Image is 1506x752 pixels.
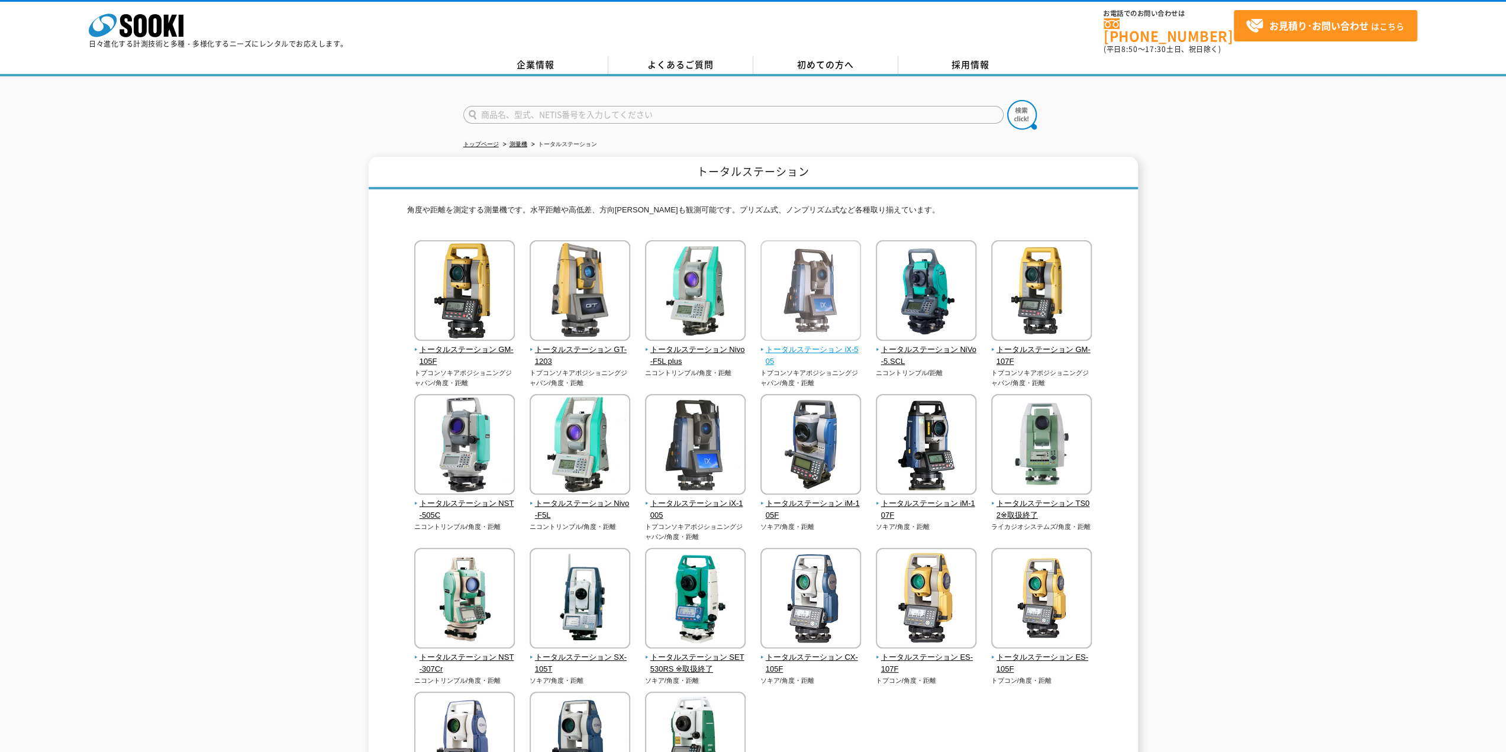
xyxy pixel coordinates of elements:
[991,522,1092,532] p: ライカジオシステムズ/角度・距離
[645,486,746,522] a: トータルステーション iX-1005
[530,548,630,651] img: トータルステーション SX-105T
[760,676,862,686] p: ソキア/角度・距離
[991,368,1092,388] p: トプコンソキアポジショニングジャパン/角度・距離
[1121,44,1138,54] span: 8:50
[898,56,1043,74] a: 採用情報
[991,486,1092,522] a: トータルステーション TS02※取扱終了
[991,333,1092,368] a: トータルステーション GM-107F
[760,368,862,388] p: トプコンソキアポジショニングジャパン/角度・距離
[1145,44,1166,54] span: 17:30
[645,522,746,541] p: トプコンソキアポジショニングジャパン/角度・距離
[529,138,597,151] li: トータルステーション
[876,498,977,522] span: トータルステーション iM-107F
[876,333,977,368] a: トータルステーション NiVo-5.SCL
[760,548,861,651] img: トータルステーション CX-105F
[876,676,977,686] p: トプコン/角度・距離
[645,498,746,522] span: トータルステーション iX-1005
[876,344,977,369] span: トータルステーション NiVo-5.SCL
[509,141,527,147] a: 測量機
[991,344,1092,369] span: トータルステーション GM-107F
[1104,18,1234,43] a: [PHONE_NUMBER]
[414,651,515,676] span: トータルステーション NST-307Cr
[876,651,977,676] span: トータルステーション ES-107F
[760,640,862,676] a: トータルステーション CX-105F
[608,56,753,74] a: よくあるご質問
[414,548,515,651] img: トータルステーション NST-307Cr
[414,240,515,344] img: トータルステーション GM-105F
[760,333,862,368] a: トータルステーション iX-505
[645,333,746,368] a: トータルステーション Nivo-F5L plus
[530,486,631,522] a: トータルステーション Nivo-F5L
[797,58,854,71] span: 初めての方へ
[369,157,1138,189] h1: トータルステーション
[876,394,976,498] img: トータルステーション iM-107F
[645,344,746,369] span: トータルステーション Nivo-F5L plus
[463,56,608,74] a: 企業情報
[760,240,861,344] img: トータルステーション iX-505
[645,548,746,651] img: トータルステーション SET530RS ※取扱終了
[414,522,515,532] p: ニコントリンブル/角度・距離
[753,56,898,74] a: 初めての方へ
[876,548,976,651] img: トータルステーション ES-107F
[645,676,746,686] p: ソキア/角度・距離
[991,640,1092,676] a: トータルステーション ES-105F
[760,344,862,369] span: トータルステーション iX-505
[530,344,631,369] span: トータルステーション GT-1203
[414,333,515,368] a: トータルステーション GM-105F
[991,498,1092,522] span: トータルステーション TS02※取扱終了
[414,486,515,522] a: トータルステーション NST-505C
[530,651,631,676] span: トータルステーション SX-105T
[530,640,631,676] a: トータルステーション SX-105T
[991,394,1092,498] img: トータルステーション TS02※取扱終了
[414,368,515,388] p: トプコンソキアポジショニングジャパン/角度・距離
[991,240,1092,344] img: トータルステーション GM-107F
[463,141,499,147] a: トップページ
[414,676,515,686] p: ニコントリンブル/角度・距離
[645,640,746,676] a: トータルステーション SET530RS ※取扱終了
[760,522,862,532] p: ソキア/角度・距離
[760,498,862,522] span: トータルステーション iM-105F
[530,368,631,388] p: トプコンソキアポジショニングジャパン/角度・距離
[530,676,631,686] p: ソキア/角度・距離
[414,498,515,522] span: トータルステーション NST-505C
[991,676,1092,686] p: トプコン/角度・距離
[463,106,1004,124] input: 商品名、型式、NETIS番号を入力してください
[645,394,746,498] img: トータルステーション iX-1005
[645,368,746,378] p: ニコントリンブル/角度・距離
[991,651,1092,676] span: トータルステーション ES-105F
[530,522,631,532] p: ニコントリンブル/角度・距離
[760,394,861,498] img: トータルステーション iM-105F
[1234,10,1417,41] a: お見積り･お問い合わせはこちら
[1104,10,1234,17] span: お電話でのお問い合わせは
[1104,44,1221,54] span: (平日 ～ 土日、祝日除く)
[876,368,977,378] p: ニコントリンブル/距離
[645,651,746,676] span: トータルステーション SET530RS ※取扱終了
[1269,18,1369,33] strong: お見積り･お問い合わせ
[89,40,348,47] p: 日々進化する計測技術と多種・多様化するニーズにレンタルでお応えします。
[876,486,977,522] a: トータルステーション iM-107F
[1007,100,1037,130] img: btn_search.png
[645,240,746,344] img: トータルステーション Nivo-F5L plus
[414,640,515,676] a: トータルステーション NST-307Cr
[414,394,515,498] img: トータルステーション NST-505C
[876,640,977,676] a: トータルステーション ES-107F
[530,498,631,522] span: トータルステーション Nivo-F5L
[407,204,1099,222] p: 角度や距離を測定する測量機です。水平距離や高低差、方向[PERSON_NAME]も観測可能です。プリズム式、ノンプリズム式など各種取り揃えています。
[876,240,976,344] img: トータルステーション NiVo-5.SCL
[991,548,1092,651] img: トータルステーション ES-105F
[876,522,977,532] p: ソキア/角度・距離
[760,486,862,522] a: トータルステーション iM-105F
[530,333,631,368] a: トータルステーション GT-1203
[760,651,862,676] span: トータルステーション CX-105F
[1246,17,1404,35] span: はこちら
[414,344,515,369] span: トータルステーション GM-105F
[530,394,630,498] img: トータルステーション Nivo-F5L
[530,240,630,344] img: トータルステーション GT-1203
